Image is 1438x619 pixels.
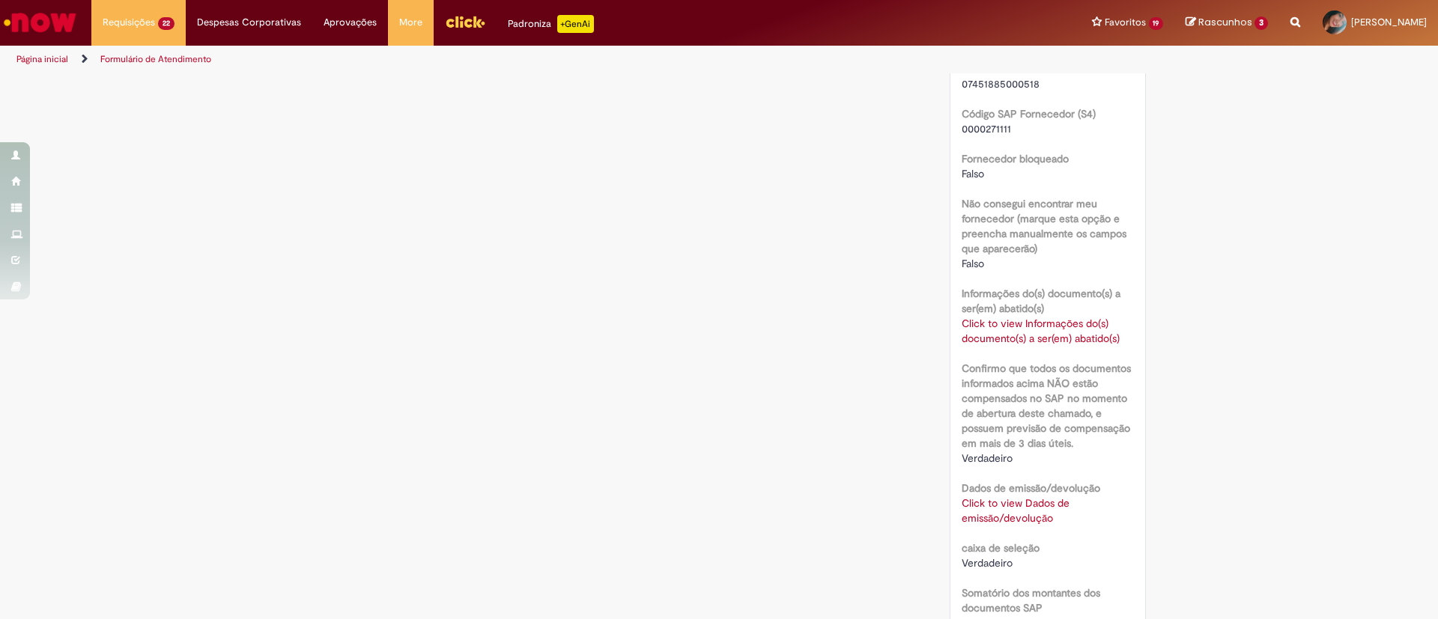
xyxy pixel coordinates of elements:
span: [PERSON_NAME] [1351,16,1427,28]
b: Não consegui encontrar meu fornecedor (marque esta opção e preencha manualmente os campos que apa... [962,197,1126,255]
a: Click to view Informações do(s) documento(s) a ser(em) abatido(s) [962,317,1120,345]
div: Padroniza [508,15,594,33]
ul: Trilhas de página [11,46,947,73]
span: 3 [1255,16,1268,30]
a: Rascunhos [1186,16,1268,30]
b: Confirmo que todos os documentos informados acima NÃO estão compensados no SAP no momento de aber... [962,362,1131,450]
span: Favoritos [1105,15,1146,30]
b: Fornecedor bloqueado [962,152,1069,165]
span: 22 [158,17,175,30]
p: +GenAi [557,15,594,33]
a: Click to view Dados de emissão/devolução [962,496,1070,525]
span: Rascunhos [1198,15,1252,29]
img: click_logo_yellow_360x200.png [445,10,485,33]
span: Falso [962,257,984,270]
span: More [399,15,422,30]
b: Informações do(s) documento(s) a ser(em) abatido(s) [962,287,1120,315]
b: Código SAP Fornecedor (S4) [962,107,1096,121]
b: Somatório dos montantes dos documentos SAP [962,586,1100,615]
span: Verdadeiro [962,556,1013,570]
img: ServiceNow [1,7,79,37]
span: Despesas Corporativas [197,15,301,30]
a: Página inicial [16,53,68,65]
span: Aprovações [324,15,377,30]
span: 0000271111 [962,122,1011,135]
span: Verdadeiro [962,451,1013,465]
span: Falso [962,167,984,180]
a: Formulário de Atendimento [100,53,211,65]
span: 07451885000518 [962,77,1040,91]
b: caixa de seleção [962,541,1040,555]
b: CNPJ/CPF do fornecedor [962,62,1082,76]
span: 19 [1149,17,1164,30]
span: Requisições [103,15,155,30]
b: Dados de emissão/devolução [962,481,1100,495]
